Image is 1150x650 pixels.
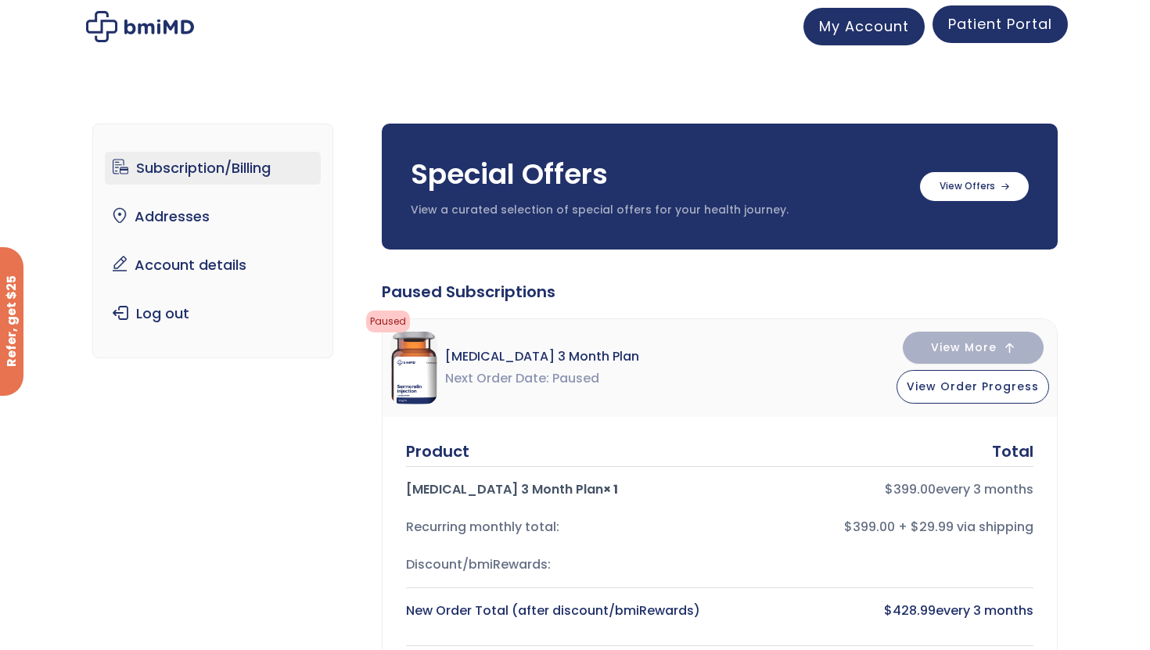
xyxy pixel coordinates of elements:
[884,602,936,619] bdi: 428.99
[406,516,707,538] div: Recurring monthly total:
[406,600,707,622] div: New Order Total (after discount/bmiRewards)
[992,440,1033,462] div: Total
[105,249,322,282] a: Account details
[884,602,893,619] span: $
[406,554,707,576] div: Discount/bmiRewards:
[803,8,925,45] a: My Account
[382,281,1058,303] div: Paused Subscriptions
[885,480,936,498] bdi: 399.00
[411,155,904,194] h3: Special Offers
[948,14,1052,34] span: Patient Portal
[86,11,194,42] img: My account
[390,332,437,404] img: Sermorelin 3 Month Plan
[105,297,322,330] a: Log out
[819,16,909,36] span: My Account
[933,5,1068,43] a: Patient Portal
[366,311,410,332] span: Paused
[406,479,707,501] div: [MEDICAL_DATA] 3 Month Plan
[445,346,639,368] span: [MEDICAL_DATA] 3 Month Plan
[92,124,334,358] nav: Account pages
[732,600,1033,622] div: every 3 months
[445,368,549,390] span: Next Order Date
[105,200,322,233] a: Addresses
[732,516,1033,538] div: $399.00 + $29.99 via shipping
[897,370,1049,404] button: View Order Progress
[732,479,1033,501] div: every 3 months
[931,343,997,353] span: View More
[105,152,322,185] a: Subscription/Billing
[903,332,1044,364] button: View More
[411,203,904,218] p: View a curated selection of special offers for your health journey.
[406,440,469,462] div: Product
[885,480,893,498] span: $
[907,379,1039,394] span: View Order Progress
[603,480,618,498] strong: × 1
[552,368,599,390] span: Paused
